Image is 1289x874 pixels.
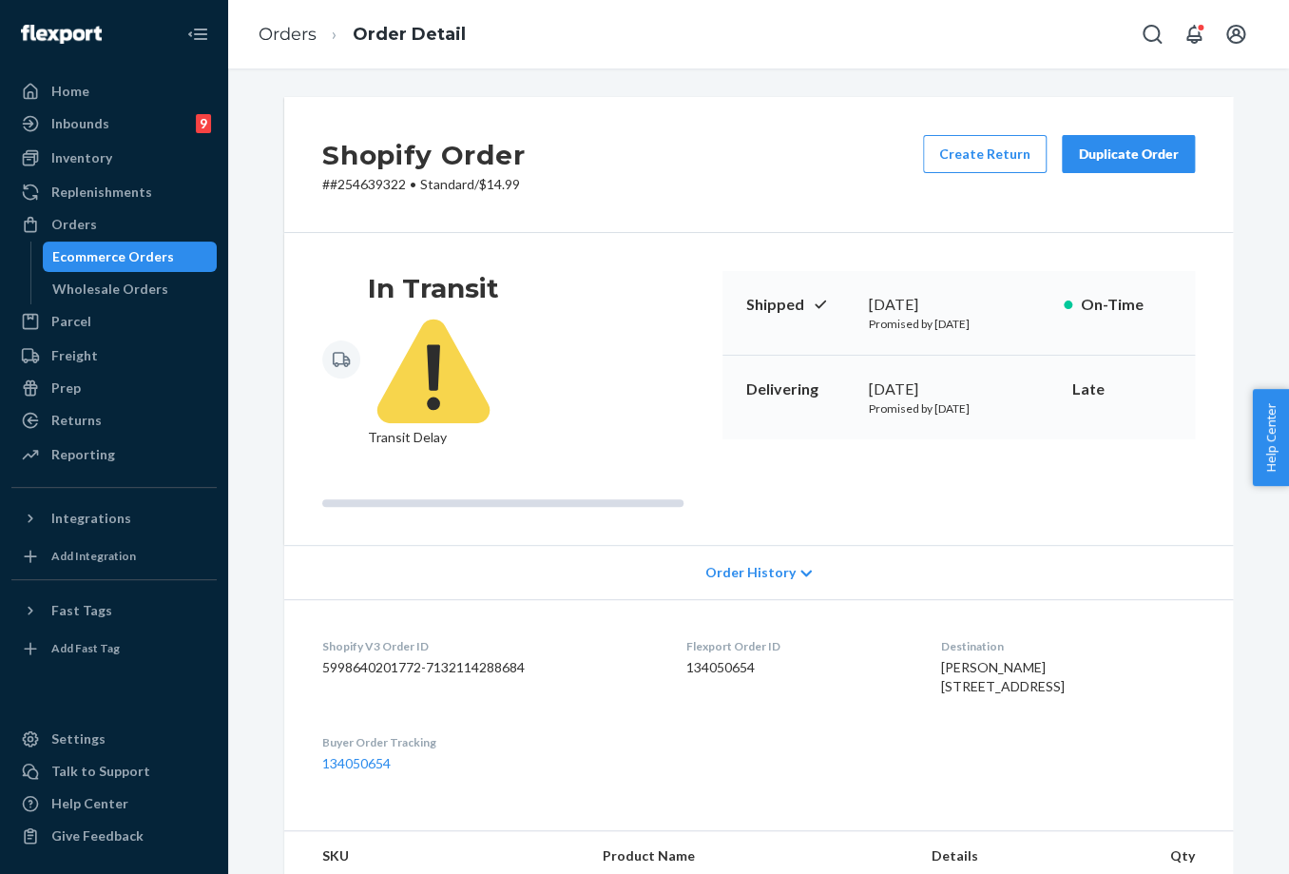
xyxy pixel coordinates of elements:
ol: breadcrumbs [243,7,481,63]
div: Talk to Support [51,762,150,781]
h2: Shopify Order [322,135,525,175]
button: Integrations [11,503,217,534]
div: [DATE] [869,379,1049,400]
div: Replenishments [51,183,152,202]
dd: 134050654 [685,658,910,677]
span: [PERSON_NAME] [STREET_ADDRESS] [941,659,1065,694]
div: 9 [196,114,211,133]
p: Promised by [DATE] [869,400,1049,417]
p: Shipped [745,294,854,316]
a: Orders [11,209,217,240]
div: Freight [51,346,98,365]
a: Add Fast Tag [11,633,217,664]
a: Ecommerce Orders [43,242,218,272]
div: Fast Tags [51,601,112,620]
p: Promised by [DATE] [869,316,1049,332]
a: Wholesale Orders [43,274,218,304]
div: Returns [51,411,102,430]
button: Duplicate Order [1062,135,1195,173]
dt: Shopify V3 Order ID [322,638,655,654]
div: Home [51,82,89,101]
a: Inventory [11,143,217,173]
h3: In Transit [368,271,499,305]
a: Help Center [11,788,217,819]
span: Transit Delay [368,305,499,445]
span: Standard [420,176,474,192]
div: Inbounds [51,114,109,133]
div: Add Fast Tag [51,640,120,656]
button: Open notifications [1175,15,1213,53]
img: Flexport logo [21,25,102,44]
div: Parcel [51,312,91,331]
div: Add Integration [51,548,136,564]
a: Orders [259,24,317,45]
dd: 5998640201772-7132114288684 [322,658,655,677]
a: Freight [11,340,217,371]
a: Order Detail [353,24,466,45]
a: Add Integration [11,541,217,572]
div: Integrations [51,509,131,528]
button: Open account menu [1217,15,1255,53]
button: Open Search Box [1133,15,1171,53]
div: Reporting [51,445,115,464]
a: Reporting [11,439,217,470]
dt: Flexport Order ID [685,638,910,654]
span: Order History [705,563,796,582]
div: Settings [51,729,106,748]
button: Give Feedback [11,821,217,851]
a: 134050654 [322,755,391,771]
div: Duplicate Order [1078,145,1179,164]
div: Inventory [51,148,112,167]
a: Parcel [11,306,217,337]
div: Ecommerce Orders [52,247,174,266]
a: Replenishments [11,177,217,207]
button: Close Navigation [179,15,217,53]
button: Create Return [923,135,1047,173]
dt: Buyer Order Tracking [322,734,655,750]
div: Orders [51,215,97,234]
button: Help Center [1252,389,1289,486]
a: Settings [11,724,217,754]
div: Wholesale Orders [52,280,168,299]
p: Delivering [745,379,854,400]
span: • [410,176,416,192]
div: Prep [51,379,81,398]
a: Talk to Support [11,756,217,787]
div: Give Feedback [51,826,144,845]
p: # #254639322 / $14.99 [322,175,525,194]
a: Returns [11,405,217,436]
button: Fast Tags [11,595,217,626]
div: [DATE] [869,294,1049,316]
a: Prep [11,373,217,403]
p: Late [1071,379,1172,400]
p: On-Time [1080,294,1172,316]
a: Inbounds9 [11,108,217,139]
div: Help Center [51,794,128,813]
dt: Destination [941,638,1195,654]
a: Home [11,76,217,107]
